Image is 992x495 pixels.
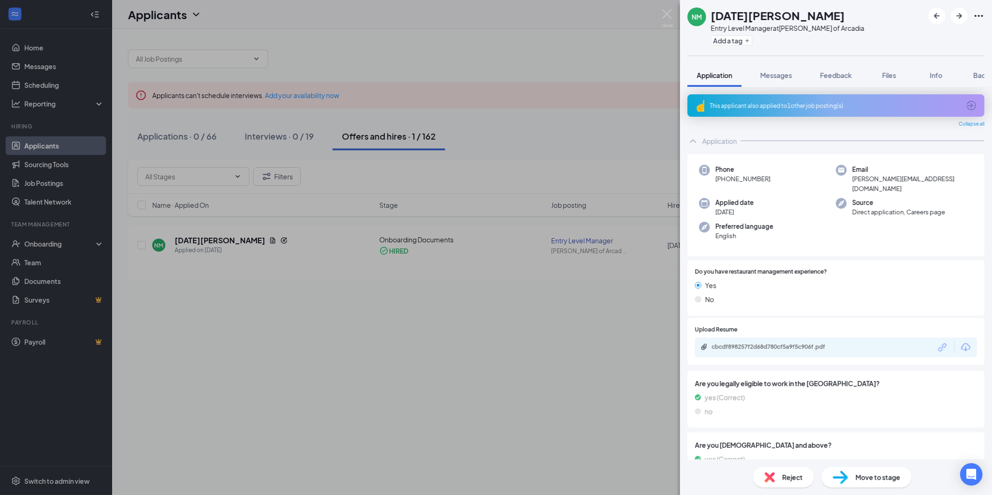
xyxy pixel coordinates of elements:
svg: ArrowCircle [966,100,977,111]
span: Phone [716,165,771,174]
div: This applicant also applied to 1 other job posting(s) [710,102,960,110]
div: NM [692,12,702,21]
div: cbcdf898257f2d68d780cf5a9f5c906f.pdf [712,343,843,351]
div: Application [702,136,737,146]
svg: ChevronUp [687,135,699,147]
button: PlusAdd a tag [711,35,752,45]
svg: Plus [744,38,750,43]
button: ArrowLeftNew [928,7,945,24]
svg: Download [960,342,971,353]
span: Files [882,71,896,79]
h1: [DATE][PERSON_NAME] [711,7,845,23]
span: English [716,231,773,240]
div: Open Intercom Messenger [960,463,983,486]
span: Preferred language [716,222,773,231]
svg: Paperclip [701,343,708,351]
span: yes (Correct) [705,454,745,464]
button: ArrowRight [951,7,968,24]
div: Entry Level Manager at [PERSON_NAME] of Arcadia [711,23,864,33]
svg: ArrowLeftNew [931,10,942,21]
span: Do you have restaurant management experience? [695,268,827,276]
span: Messages [760,71,792,79]
span: No [705,294,714,304]
span: Upload Resume [695,325,737,334]
span: yes (Correct) [705,392,745,403]
span: [PHONE_NUMBER] [716,174,771,184]
svg: ArrowRight [954,10,965,21]
span: [DATE] [716,207,754,217]
span: Are you legally eligible to work in the [GEOGRAPHIC_DATA]? [695,378,977,389]
span: Feedback [820,71,852,79]
span: Yes [705,280,716,290]
span: Move to stage [856,472,900,482]
span: Email [852,165,973,174]
span: no [705,406,713,417]
span: Are you [DEMOGRAPHIC_DATA] and above? [695,440,977,450]
a: Paperclipcbcdf898257f2d68d780cf5a9f5c906f.pdf [701,343,852,352]
svg: Ellipses [973,10,985,21]
span: Direct application, Careers page [852,207,945,217]
span: [PERSON_NAME][EMAIL_ADDRESS][DOMAIN_NAME] [852,174,973,193]
span: Source [852,198,945,207]
span: Applied date [716,198,754,207]
span: Reject [782,472,803,482]
span: Application [697,71,732,79]
span: Info [930,71,942,79]
svg: Link [937,341,949,354]
span: Collapse all [959,120,985,128]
